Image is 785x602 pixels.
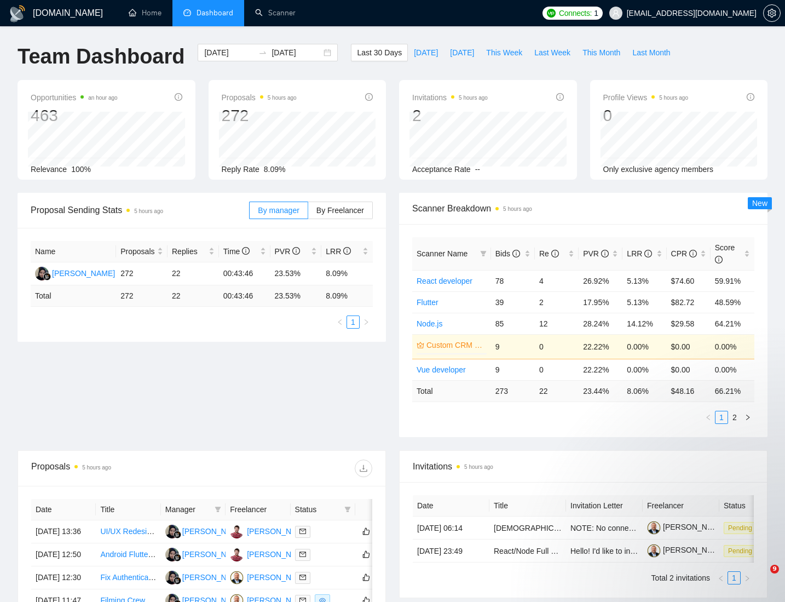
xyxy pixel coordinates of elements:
span: By manager [258,206,299,215]
img: gigradar-bm.png [43,273,51,280]
td: 66.21 % [711,380,754,402]
span: 9 [770,565,779,574]
span: PVR [583,249,609,258]
iframe: Intercom live chat [748,565,774,591]
a: 1 [347,316,359,328]
a: Vue developer [417,365,466,374]
img: SM [165,548,179,561]
td: 23.53 % [270,285,322,307]
td: Android Flutter/Dart Developer for Contact Sync Feature [96,543,160,566]
a: IN[PERSON_NAME] [230,549,310,558]
span: setting [764,9,780,18]
span: info-circle [242,247,250,255]
li: Total 2 invitations [651,571,710,584]
td: [DATE] 13:36 [31,520,96,543]
div: 2 [412,105,488,126]
span: info-circle [365,93,373,101]
span: Only exclusive agency members [603,165,714,174]
img: upwork-logo.png [547,9,556,18]
button: [DATE] [444,44,480,61]
td: 8.09 % [321,285,373,307]
span: filter [344,506,351,513]
td: 00:43:46 [219,285,270,307]
span: Dashboard [197,8,233,18]
td: 22.22% [579,334,622,359]
a: 1 [728,572,740,584]
td: 23.53% [270,262,322,285]
td: Total [31,285,116,307]
span: Bids [495,249,520,258]
div: [PERSON_NAME] [247,571,310,583]
span: Invitations [412,91,488,104]
span: 100% [71,165,91,174]
span: mail [299,551,306,558]
td: 8.06 % [622,380,666,402]
a: setting [763,9,781,18]
td: 9 [491,359,535,380]
a: UI/UX Redesign for Flutter App using Figma [100,527,249,536]
td: $82.72 [667,291,711,313]
span: Reply Rate [222,165,259,174]
td: 5.13% [622,270,666,291]
span: dashboard [183,9,191,16]
a: React developer [417,277,472,285]
th: Title [489,495,566,517]
time: 5 hours ago [459,95,488,101]
td: 272 [116,285,168,307]
span: info-circle [689,250,697,257]
img: SM [165,571,179,584]
td: 85 [491,313,535,334]
span: Scanner Name [417,249,467,258]
div: [PERSON_NAME] [247,525,310,537]
span: Profile Views [603,91,689,104]
td: 273 [491,380,535,402]
td: Total [412,380,491,402]
button: Last Week [528,44,576,61]
td: 0.00% [622,334,666,359]
li: Next Page [741,411,754,424]
div: 272 [222,105,297,126]
a: 1 [715,411,728,423]
span: mail [299,574,306,581]
button: left [702,411,715,424]
span: 1 [594,7,598,19]
span: Manager [165,503,210,515]
img: gigradar-bm.png [174,554,181,561]
td: 22 [168,285,219,307]
input: End date [272,47,321,59]
span: like [362,527,370,536]
td: 23.44 % [579,380,622,402]
span: Proposals [222,91,297,104]
span: info-circle [343,247,351,255]
td: $0.00 [667,334,711,359]
button: setting [763,4,781,22]
th: Invitation Letter [566,495,643,517]
th: Replies [168,241,219,262]
span: Time [223,247,250,256]
button: left [714,571,728,584]
time: 5 hours ago [464,464,493,470]
img: VL [230,571,244,584]
button: right [360,316,373,329]
td: [DATE] 12:30 [31,566,96,589]
button: This Month [576,44,626,61]
li: 1 [347,316,360,329]
span: Invitations [413,460,754,473]
td: 9 [491,334,535,359]
span: right [363,319,370,325]
span: filter [480,250,487,257]
div: 0 [603,105,689,126]
span: Acceptance Rate [412,165,471,174]
td: 64.21% [711,313,754,334]
td: 0.00% [711,334,754,359]
span: swap-right [258,48,267,57]
a: Custom CRM (node*=) [426,339,484,351]
td: 2 [535,291,579,313]
span: [DATE] [450,47,474,59]
th: Date [31,499,96,520]
img: gigradar-bm.png [174,577,181,584]
td: $29.58 [667,313,711,334]
td: 78 [491,270,535,291]
td: $ 48.16 [667,380,711,402]
time: an hour ago [88,95,117,101]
